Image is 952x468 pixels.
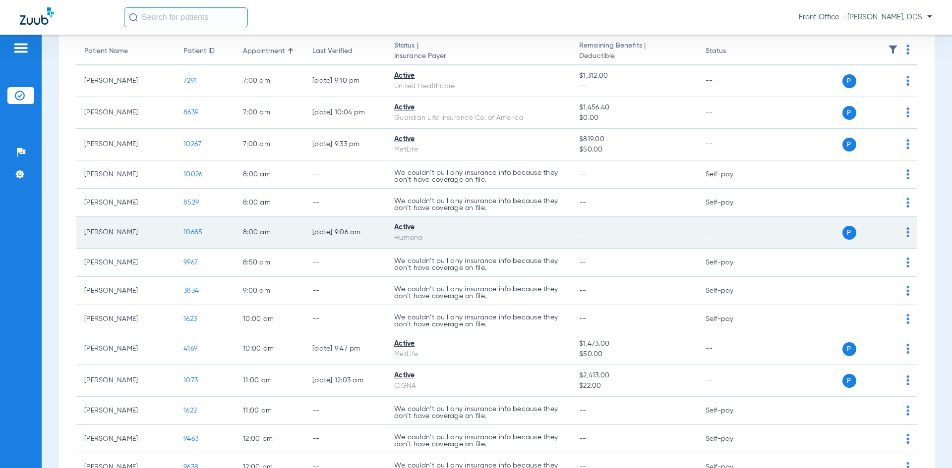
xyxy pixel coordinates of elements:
div: MetLife [394,145,563,155]
td: [PERSON_NAME] [76,160,176,189]
span: -- [579,287,587,294]
span: $50.00 [579,145,689,155]
img: group-dot-blue.svg [906,227,909,237]
div: Guardian Life Insurance Co. of America [394,113,563,123]
span: Deductible [579,51,689,61]
span: 7291 [183,77,197,84]
td: -- [304,249,386,277]
span: 9463 [183,435,198,442]
span: 1623 [183,315,197,322]
div: United Healthcare [394,81,563,92]
p: We couldn’t pull any insurance info because they don’t have coverage on file. [394,434,563,448]
td: [PERSON_NAME] [76,333,176,365]
img: group-dot-blue.svg [906,375,909,385]
td: -- [304,425,386,453]
img: group-dot-blue.svg [906,198,909,208]
img: group-dot-blue.svg [906,286,909,296]
span: 9967 [183,259,198,266]
td: Self-pay [698,189,765,217]
span: -- [579,435,587,442]
span: P [842,74,856,88]
span: -- [579,199,587,206]
td: 8:50 AM [235,249,304,277]
div: Appointment [243,46,285,56]
td: Self-pay [698,425,765,453]
td: Self-pay [698,249,765,277]
td: -- [304,305,386,333]
td: [PERSON_NAME] [76,305,176,333]
td: [PERSON_NAME] [76,397,176,425]
p: We couldn’t pull any insurance info because they don’t have coverage on file. [394,258,563,271]
div: Active [394,370,563,381]
img: group-dot-blue.svg [906,406,909,416]
td: -- [698,365,765,397]
td: 8:00 AM [235,217,304,249]
td: -- [698,333,765,365]
span: $0.00 [579,113,689,123]
img: group-dot-blue.svg [906,344,909,354]
span: 1622 [183,407,197,414]
td: [PERSON_NAME] [76,65,176,97]
span: $819.00 [579,134,689,145]
td: 11:00 AM [235,365,304,397]
span: P [842,106,856,120]
td: 7:00 AM [235,129,304,160]
p: We couldn’t pull any insurance info because they don’t have coverage on file. [394,198,563,211]
span: -- [579,229,587,236]
img: group-dot-blue.svg [906,45,909,54]
img: group-dot-blue.svg [906,434,909,444]
td: 8:00 AM [235,160,304,189]
td: 9:00 AM [235,277,304,305]
td: 10:00 AM [235,305,304,333]
span: $2,413.00 [579,370,689,381]
td: -- [304,189,386,217]
input: Search for patients [124,7,248,27]
td: [PERSON_NAME] [76,189,176,217]
span: -- [579,81,689,92]
td: -- [304,397,386,425]
p: We couldn’t pull any insurance info because they don’t have coverage on file. [394,314,563,328]
span: 10026 [183,171,202,178]
td: 11:00 AM [235,397,304,425]
td: [DATE] 9:47 PM [304,333,386,365]
span: $22.00 [579,381,689,391]
div: Active [394,339,563,349]
td: -- [698,65,765,97]
div: Active [394,71,563,81]
td: [PERSON_NAME] [76,277,176,305]
span: P [842,138,856,152]
span: 10267 [183,141,201,148]
img: group-dot-blue.svg [906,169,909,179]
div: Patient ID [183,46,215,56]
img: group-dot-blue.svg [906,258,909,267]
div: Active [394,222,563,233]
td: [DATE] 9:06 AM [304,217,386,249]
td: 10:00 AM [235,333,304,365]
span: Front Office - [PERSON_NAME], DDS [799,12,932,22]
img: group-dot-blue.svg [906,107,909,117]
th: Status | [386,38,571,65]
p: We couldn’t pull any insurance info because they don’t have coverage on file. [394,169,563,183]
span: -- [579,407,587,414]
td: [PERSON_NAME] [76,217,176,249]
span: $50.00 [579,349,689,360]
td: [DATE] 12:03 AM [304,365,386,397]
div: Patient Name [84,46,168,56]
img: filter.svg [888,45,898,54]
div: Appointment [243,46,297,56]
td: [PERSON_NAME] [76,129,176,160]
td: -- [304,277,386,305]
span: 8639 [183,109,198,116]
span: 3834 [183,287,199,294]
td: -- [698,97,765,129]
td: [DATE] 10:04 PM [304,97,386,129]
span: 1073 [183,377,198,384]
span: -- [579,315,587,322]
td: [PERSON_NAME] [76,425,176,453]
img: group-dot-blue.svg [906,314,909,324]
td: [PERSON_NAME] [76,249,176,277]
span: P [842,342,856,356]
span: 8529 [183,199,199,206]
img: Zuub Logo [20,7,54,25]
img: hamburger-icon [13,42,29,54]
